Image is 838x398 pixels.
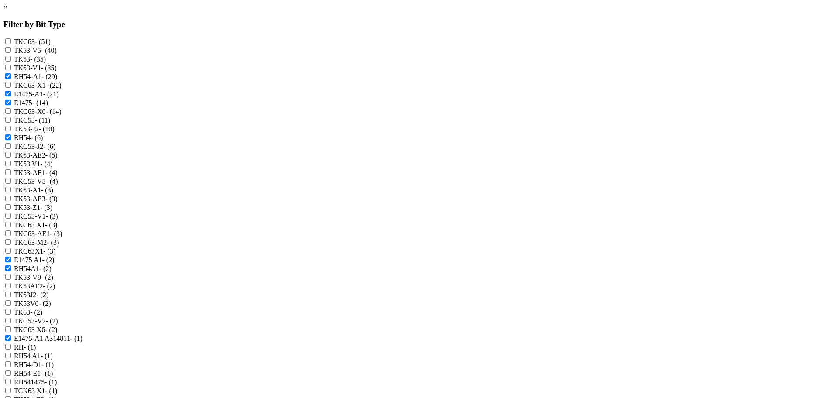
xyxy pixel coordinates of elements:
[41,274,53,281] span: - (2)
[14,291,49,298] label: TK53J2
[41,370,53,377] span: - (1)
[30,55,46,63] span: - (35)
[14,186,53,194] label: TK53-A1
[35,117,50,124] span: - (11)
[14,213,58,220] label: TKC53-V1
[14,343,36,351] label: RH
[3,20,835,29] h3: Filter by Bit Type
[40,160,52,168] span: - (4)
[14,370,53,377] label: RH54-E1
[14,160,53,168] label: TK53 V1
[14,317,58,325] label: TKC53-V2
[46,213,58,220] span: - (3)
[31,134,43,141] span: - (6)
[46,108,62,115] span: - (14)
[14,195,58,202] label: TK53-AE3
[43,143,55,150] span: - (6)
[41,64,57,72] span: - (35)
[14,309,42,316] label: TK63
[14,90,59,98] label: E1475-A1
[39,300,51,307] span: - (2)
[47,239,59,246] span: - (3)
[14,64,57,72] label: TK53-V1
[14,230,62,237] label: TKC63-AE1
[14,169,58,176] label: TK53-AE1
[14,265,52,272] label: RH54A1
[45,326,57,333] span: - (2)
[70,335,82,342] span: - (1)
[14,73,57,80] label: RH54-A1
[45,169,58,176] span: - (4)
[14,117,50,124] label: TKC53
[14,300,51,307] label: TK53V6
[32,99,48,106] span: - (14)
[50,230,62,237] span: - (3)
[14,178,58,185] label: TKC53-V5
[45,221,57,229] span: - (3)
[14,361,54,368] label: RH54-D1
[36,291,48,298] span: - (2)
[14,82,62,89] label: TKC63-X1
[46,82,62,89] span: - (22)
[30,309,42,316] span: - (2)
[14,143,56,150] label: TKC53-J2
[43,247,55,255] span: - (3)
[46,317,58,325] span: - (2)
[14,55,46,63] label: TK53
[14,47,57,54] label: TK53-V5
[45,378,57,386] span: - (1)
[14,125,55,133] label: TK53-J2
[41,73,57,80] span: - (29)
[14,256,54,264] label: E1475 A1
[14,378,57,386] label: RH541475
[39,125,55,133] span: - (10)
[14,247,56,255] label: TKC63X1
[14,352,53,360] label: RH54 A1
[14,239,59,246] label: TKC63-M2
[14,38,51,45] label: TKC63
[41,47,57,54] span: - (40)
[45,195,58,202] span: - (3)
[41,361,54,368] span: - (1)
[24,343,36,351] span: - (1)
[14,108,62,115] label: TKC63-X6
[14,151,58,159] label: TK53-AE2
[14,282,55,290] label: TK53AE2
[45,151,58,159] span: - (5)
[14,387,58,395] label: TCK63 X1
[42,256,54,264] span: - (2)
[3,3,7,11] a: ×
[43,282,55,290] span: - (2)
[35,38,51,45] span: - (51)
[14,221,58,229] label: TKC63 X1
[41,186,53,194] span: - (3)
[41,352,53,360] span: - (1)
[45,387,57,395] span: - (1)
[40,204,52,211] span: - (3)
[39,265,52,272] span: - (2)
[14,326,58,333] label: TKC63 X6
[14,134,43,141] label: RH54
[14,204,52,211] label: TK53-Z1
[14,99,48,106] label: E1475
[14,274,53,281] label: TK53-V9
[46,178,58,185] span: - (4)
[43,90,59,98] span: - (21)
[14,335,82,342] label: E1475-A1 A314811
